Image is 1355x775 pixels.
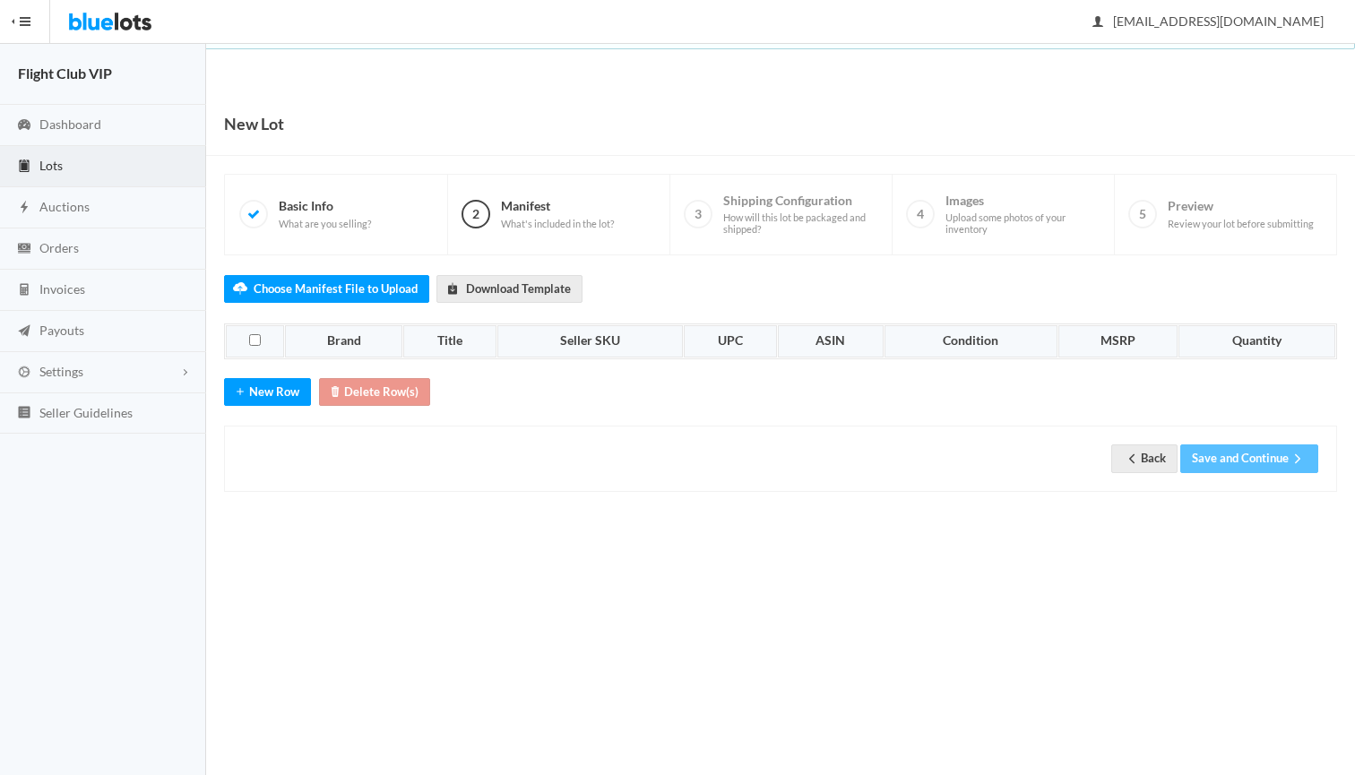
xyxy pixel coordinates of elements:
[1123,452,1141,469] ion-icon: arrow back
[231,281,249,298] ion-icon: cloud upload
[39,281,85,297] span: Invoices
[723,193,877,236] span: Shipping Configuration
[501,218,614,230] span: What's included in the lot?
[18,65,112,82] strong: Flight Club VIP
[279,218,371,230] span: What are you selling?
[15,323,33,340] ion-icon: paper plane
[1180,444,1318,472] button: Save and Continuearrow forward
[39,364,83,379] span: Settings
[15,405,33,422] ion-icon: list box
[15,282,33,299] ion-icon: calculator
[906,200,935,228] span: 4
[1058,325,1178,357] th: MSRP
[326,384,344,401] ion-icon: trash
[15,200,33,217] ion-icon: flash
[285,325,402,357] th: Brand
[39,323,84,338] span: Payouts
[39,158,63,173] span: Lots
[39,240,79,255] span: Orders
[15,365,33,382] ion-icon: cog
[436,275,583,303] a: downloadDownload Template
[1168,198,1314,229] span: Preview
[279,198,371,229] span: Basic Info
[403,325,496,357] th: Title
[497,325,682,357] th: Seller SKU
[39,199,90,214] span: Auctions
[224,110,284,137] h1: New Lot
[319,378,430,406] button: trashDelete Row(s)
[1093,13,1324,29] span: [EMAIL_ADDRESS][DOMAIN_NAME]
[1289,452,1307,469] ion-icon: arrow forward
[224,275,429,303] label: Choose Manifest File to Upload
[501,198,614,229] span: Manifest
[1111,444,1178,472] a: arrow backBack
[444,281,462,298] ion-icon: download
[15,241,33,258] ion-icon: cash
[224,378,311,406] button: addNew Row
[15,117,33,134] ion-icon: speedometer
[684,200,712,228] span: 3
[778,325,884,357] th: ASIN
[684,325,777,357] th: UPC
[945,193,1100,236] span: Images
[945,211,1100,236] span: Upload some photos of your inventory
[1168,218,1314,230] span: Review your lot before submitting
[39,405,133,420] span: Seller Guidelines
[885,325,1057,357] th: Condition
[1128,200,1157,228] span: 5
[15,159,33,176] ion-icon: clipboard
[1089,14,1107,31] ion-icon: person
[1178,325,1335,357] th: Quantity
[231,384,249,401] ion-icon: add
[462,200,490,228] span: 2
[39,116,101,132] span: Dashboard
[723,211,877,236] span: How will this lot be packaged and shipped?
